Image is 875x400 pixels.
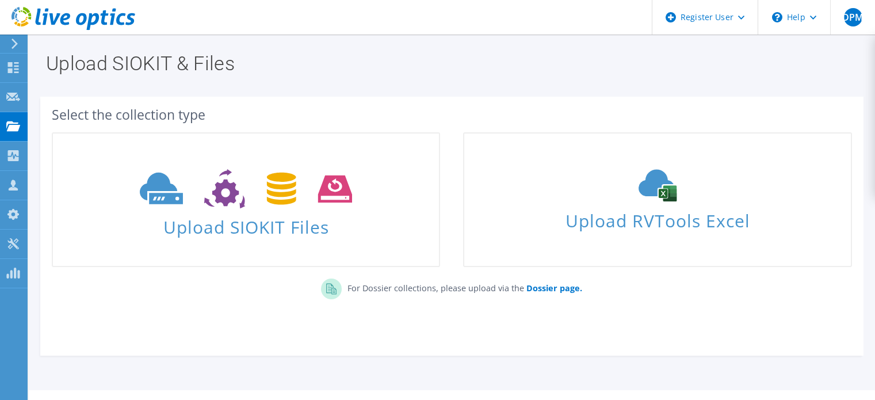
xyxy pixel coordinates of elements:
[342,279,582,295] p: For Dossier collections, please upload via the
[772,12,782,22] svg: \n
[463,132,851,267] a: Upload RVTools Excel
[526,283,582,294] b: Dossier page.
[52,108,852,121] div: Select the collection type
[52,132,440,267] a: Upload SIOKIT Files
[464,205,850,230] span: Upload RVTools Excel
[524,283,582,294] a: Dossier page.
[46,54,852,73] h1: Upload SIOKIT & Files
[53,211,439,236] span: Upload SIOKIT Files
[844,8,862,26] span: DPM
